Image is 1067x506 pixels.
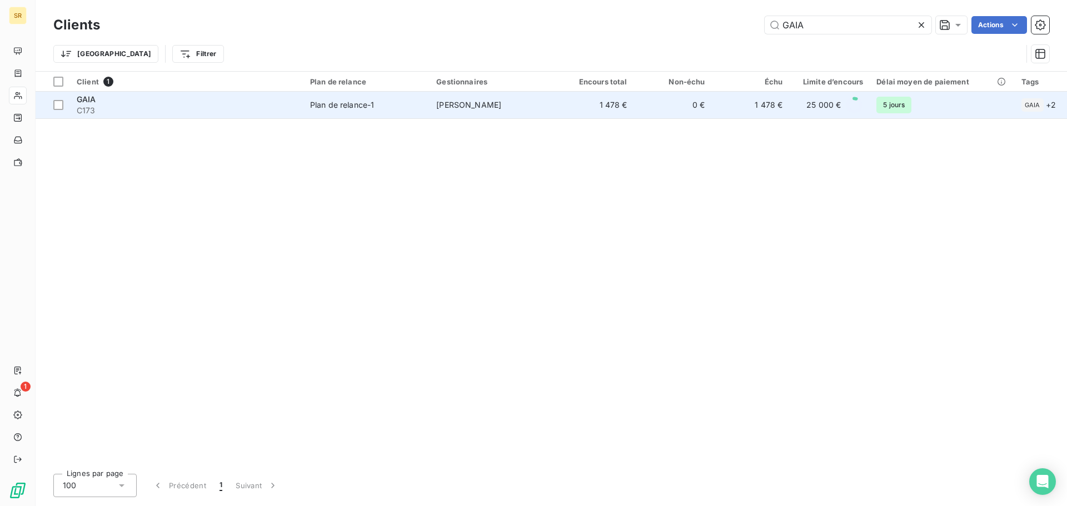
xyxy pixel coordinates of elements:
div: Échu [719,77,783,86]
td: 1 478 € [712,92,790,118]
button: Précédent [146,474,213,497]
button: [GEOGRAPHIC_DATA] [53,45,158,63]
h3: Clients [53,15,100,35]
span: + 2 [1046,99,1056,111]
span: [PERSON_NAME] [436,100,501,109]
span: C173 [77,105,297,116]
span: 1 [103,77,113,87]
button: Actions [971,16,1027,34]
div: Limite d’encours [796,77,864,86]
span: 1 [21,382,31,392]
div: Plan de relance [310,77,423,86]
span: GAIA [1025,102,1040,108]
span: Client [77,77,99,86]
div: Non-échu [641,77,705,86]
span: 25 000 € [806,99,841,111]
div: Plan de relance-1 [310,99,375,111]
div: Open Intercom Messenger [1029,468,1056,495]
span: 5 jours [876,97,911,113]
button: 1 [213,474,229,497]
span: 100 [63,480,76,491]
span: 1 [220,480,222,491]
div: Encours total [563,77,627,86]
div: Délai moyen de paiement [876,77,1008,86]
div: SR [9,7,27,24]
button: Filtrer [172,45,223,63]
span: GAIA [77,94,96,104]
td: 1 478 € [556,92,634,118]
input: Rechercher [765,16,931,34]
div: Gestionnaires [436,77,549,86]
img: Logo LeanPay [9,482,27,499]
button: Suivant [229,474,285,497]
td: 0 € [634,92,712,118]
div: Tags [1021,77,1060,86]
